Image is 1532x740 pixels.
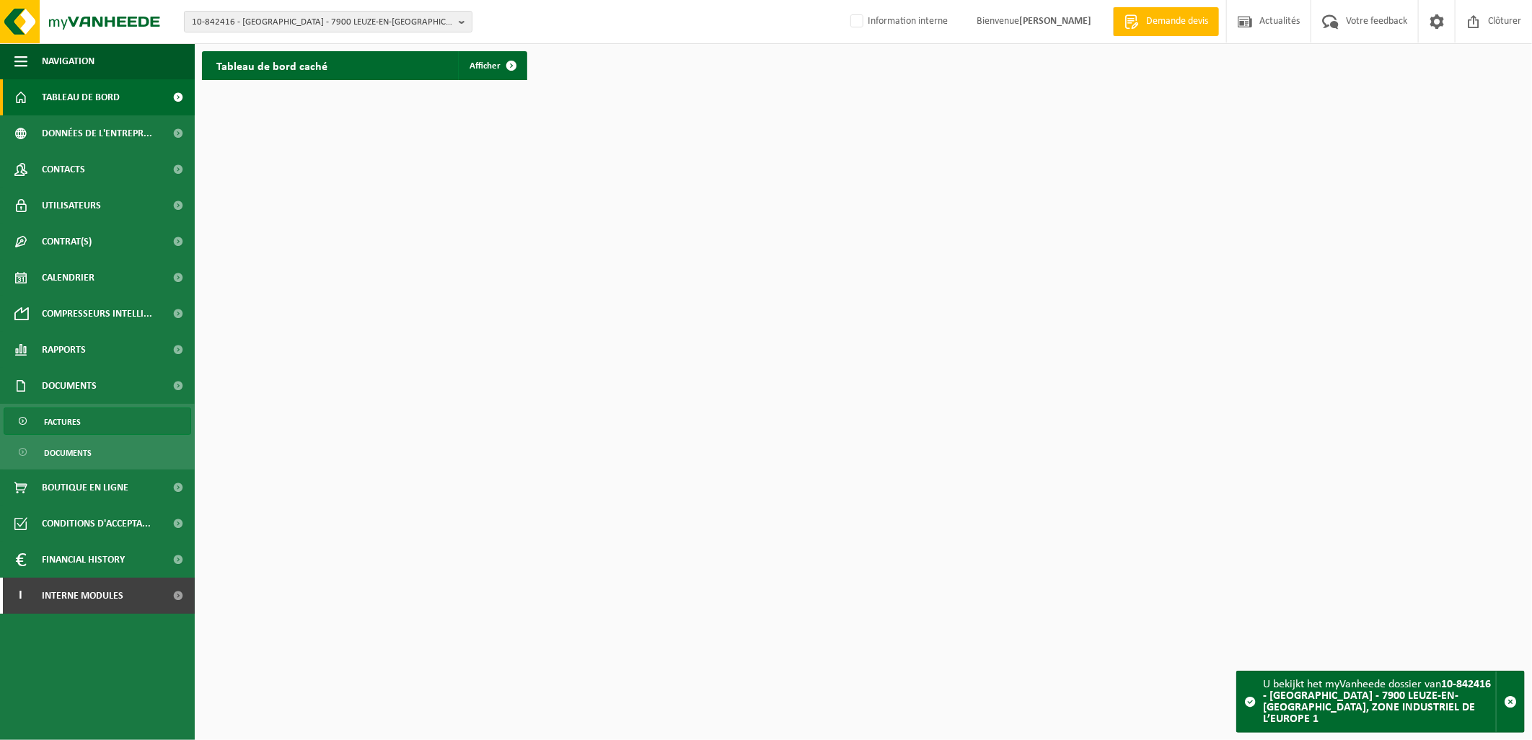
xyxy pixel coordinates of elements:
span: Documents [42,368,97,404]
span: Utilisateurs [42,188,101,224]
button: 10-842416 - [GEOGRAPHIC_DATA] - 7900 LEUZE-EN-[GEOGRAPHIC_DATA], ZONE INDUSTRIEL DE L’EUROPE 1 [184,11,472,32]
span: Afficher [470,61,501,71]
span: Demande devis [1143,14,1212,29]
span: Conditions d'accepta... [42,506,151,542]
span: Tableau de bord [42,79,120,115]
a: Documents [4,439,191,466]
span: Calendrier [42,260,94,296]
label: Information interne [848,11,948,32]
span: Documents [44,439,92,467]
span: I [14,578,27,614]
span: Compresseurs intelli... [42,296,152,332]
a: Afficher [458,51,526,80]
span: Rapports [42,332,86,368]
span: Interne modules [42,578,123,614]
a: Factures [4,408,191,435]
span: 10-842416 - [GEOGRAPHIC_DATA] - 7900 LEUZE-EN-[GEOGRAPHIC_DATA], ZONE INDUSTRIEL DE L’EUROPE 1 [192,12,453,33]
span: Contacts [42,151,85,188]
a: Demande devis [1113,7,1219,36]
span: Boutique en ligne [42,470,128,506]
span: Contrat(s) [42,224,92,260]
span: Factures [44,408,81,436]
h2: Tableau de bord caché [202,51,342,79]
span: Financial History [42,542,125,578]
span: Données de l'entrepr... [42,115,152,151]
div: U bekijkt het myVanheede dossier van [1263,671,1496,732]
strong: 10-842416 - [GEOGRAPHIC_DATA] - 7900 LEUZE-EN-[GEOGRAPHIC_DATA], ZONE INDUSTRIEL DE L’EUROPE 1 [1263,679,1491,725]
strong: [PERSON_NAME] [1019,16,1091,27]
span: Navigation [42,43,94,79]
